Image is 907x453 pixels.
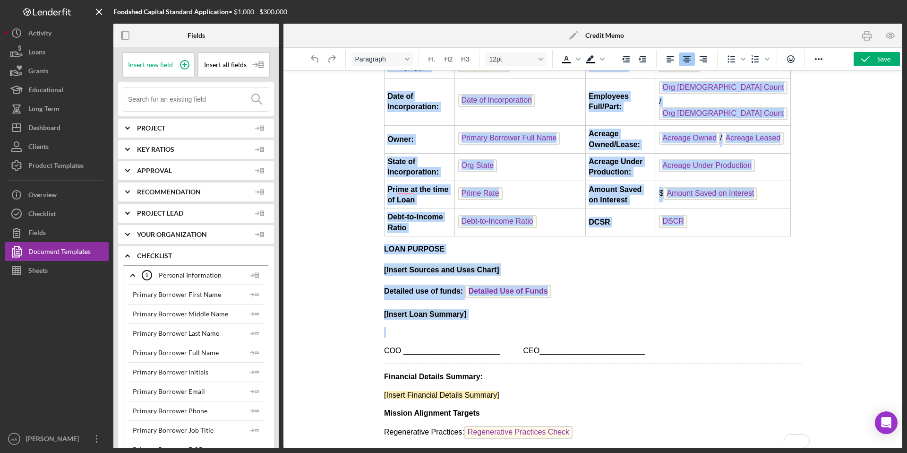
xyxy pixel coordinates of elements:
span: 12pt [489,55,535,63]
strong: DCSR [212,148,233,156]
span: [Insert Loan Summary] [8,240,90,248]
a: Clients [5,137,109,156]
strong: Acreage Under Production: [212,87,266,105]
a: Educational [5,80,109,99]
div: Clients [28,137,49,158]
div: Activity [28,24,51,45]
div: Fields [28,223,46,244]
button: Fields [5,223,109,242]
button: Align left [662,52,678,66]
div: Numbered list [747,52,771,66]
div: Primary Borrower Job Title [133,427,214,434]
div: Grants [28,61,48,83]
strong: Employees Full/Part: [212,22,252,40]
div: Educational [28,80,63,102]
button: Activity [5,24,109,43]
div: Dashboard [28,118,60,139]
strong: State of Incorporation: [11,87,62,105]
button: Format Paragraph [351,52,413,66]
button: Reveal or hide additional toolbar items [811,52,827,66]
p: Regenerative Practices: [8,356,426,371]
span: Amount Saved on Interest [287,117,381,130]
span: Acreage Under Production [282,89,378,102]
button: Overview [5,185,109,204]
button: Decrease indent [618,52,634,66]
iframe: Rich Text Area [376,70,810,448]
p: COO _______________________ CEO_________________________ [8,275,426,286]
div: Primary Borrower First Name [133,291,221,298]
span: Checklist [137,252,269,260]
button: Font size 12pt [485,52,547,66]
div: Background color Black [582,52,606,66]
button: Heading 3 [457,52,474,66]
div: Sheets [28,261,48,282]
input: Search for an existing field [128,87,269,111]
div: Primary Borrower Last Name [133,330,219,337]
b: Foodshed Capital Standard Application [113,8,229,16]
span: Insert all fields [204,61,247,69]
td: $ [280,111,414,139]
button: Document Templates [5,242,109,261]
strong: Date of Incorporation: [11,22,62,40]
button: Sheets [5,261,109,280]
div: Primary Borrower Initials [133,368,208,376]
span: Your Organization [137,231,250,238]
div: Primary Borrower Middle Name [133,310,228,318]
span: H3 [461,55,470,63]
span: H1 [428,55,436,63]
span: Date of Incorporation [82,24,159,36]
div: [PERSON_NAME] [24,429,85,451]
div: Document Templates [28,242,91,263]
button: Dashboard [5,118,109,137]
button: Align center [679,52,695,66]
button: AA[PERSON_NAME] [5,429,109,448]
span: Org State [82,89,120,102]
span: H2 [444,55,453,63]
div: Product Templates [28,156,84,177]
div: Primary Borrower Phone [133,407,207,415]
span: Key Ratios [137,146,250,153]
strong: Debt-to-Income Ratio [11,142,66,161]
div: Overview [28,185,57,207]
span: Recommendation [137,188,250,196]
button: Long-Term [5,99,109,118]
div: Loans [28,43,45,64]
span: Regenerative Practices Check [88,356,196,368]
span: Acreage Owned [282,61,343,74]
div: Save [877,52,890,66]
strong: Prime at the time of Loan [11,115,72,133]
span: Project Lead [137,209,250,217]
div: Bullet list [723,52,747,66]
strong: Detailed use of funds: [8,217,86,225]
button: Checklist [5,204,109,223]
strong: LOAN PURPOSE [8,174,68,183]
div: Long-Term [28,99,60,121]
button: Emojis [783,52,799,66]
div: Checklist [28,204,56,226]
span: Primary Borrower Full Name [82,61,184,74]
span: Org [DEMOGRAPHIC_DATA] Count [282,11,411,24]
span: Prime Rate [82,117,126,130]
a: Product Templates [5,156,109,175]
span: Insert new field [128,61,173,69]
div: Primary Borrower Full Name [133,349,219,357]
button: Increase indent [634,52,650,66]
button: Save [854,52,900,66]
button: Align right [695,52,711,66]
strong: Acreage Owned/Lease: [212,59,263,78]
text: AA [11,436,17,442]
span: Approval [137,167,250,174]
span: Paragraph [355,55,402,63]
button: Grants [5,61,109,80]
button: Heading 1 [425,52,440,66]
div: Primary Borrower Email [133,388,205,395]
div: Personal Information [142,263,245,287]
